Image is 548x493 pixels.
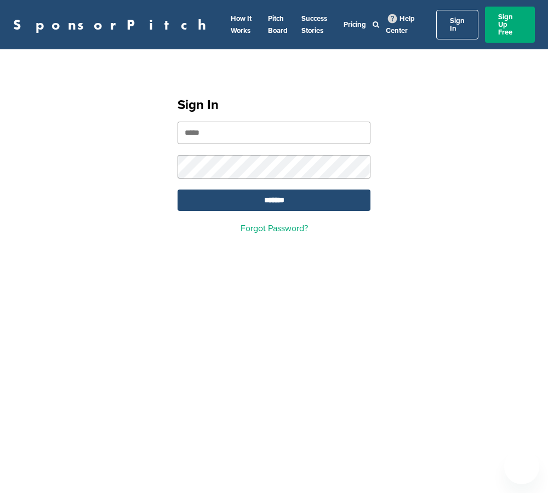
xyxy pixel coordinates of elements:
a: SponsorPitch [13,18,213,32]
a: Success Stories [301,14,327,35]
h1: Sign In [178,95,370,115]
iframe: Button to launch messaging window [504,449,539,484]
a: Pitch Board [268,14,288,35]
a: Forgot Password? [241,223,308,234]
a: How It Works [231,14,252,35]
a: Sign In [436,10,478,39]
a: Pricing [344,20,366,29]
a: Help Center [386,12,415,37]
a: Sign Up Free [485,7,535,43]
